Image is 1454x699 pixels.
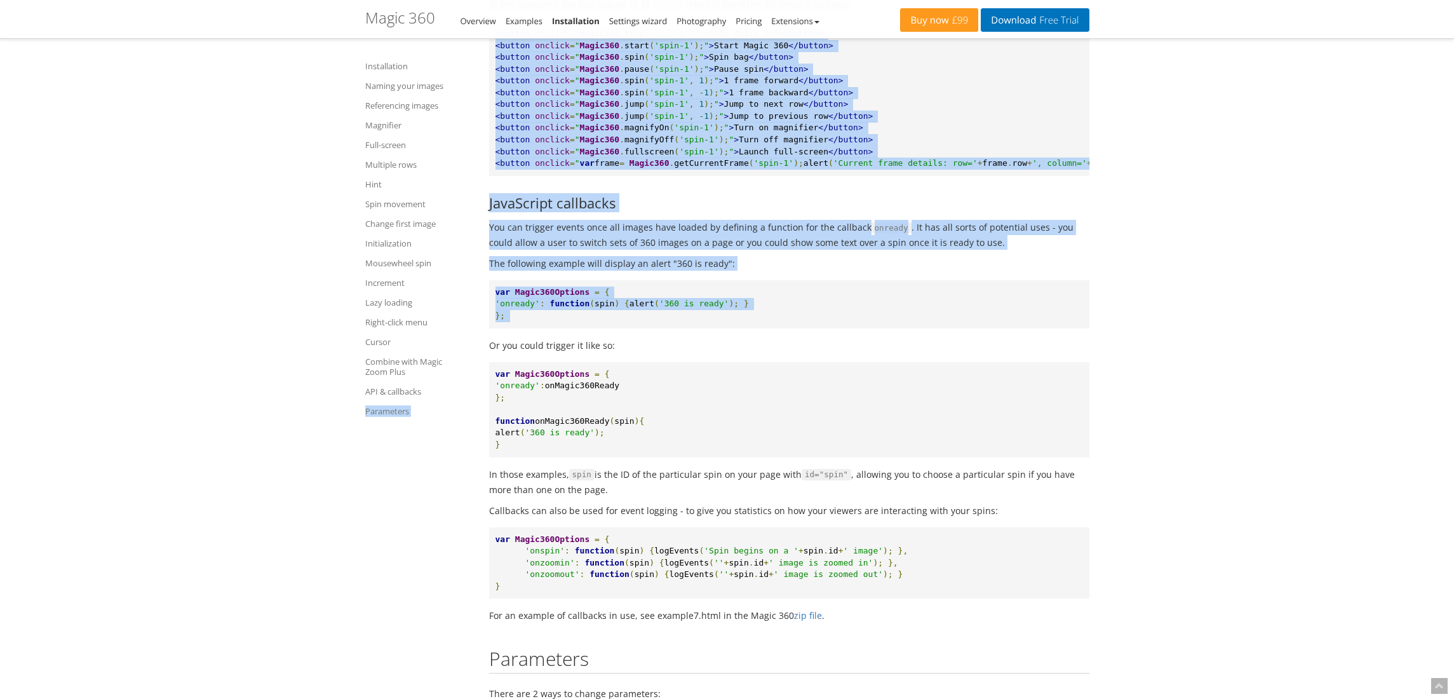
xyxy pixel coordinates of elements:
span: spin [734,569,753,579]
span: '360 is ready' [525,428,595,437]
span: '360 is ready' [659,299,729,308]
span: spin [595,299,614,308]
span: : [575,558,580,567]
a: Settings wizard [609,15,668,27]
span: " [575,111,580,121]
span: Free Trial [1036,15,1079,25]
p: The following example will display an alert "360 is ready": [489,256,1089,271]
span: function [575,546,615,555]
span: onclick [535,64,570,74]
span: ( [610,416,615,426]
span: spin [614,416,634,426]
span: Jump to next row [724,99,804,109]
a: Increment [365,275,473,290]
span: = [570,88,575,97]
span: </button> [804,99,848,109]
span: ( [644,52,649,62]
span: }; [495,393,506,402]
span: alert [629,299,654,308]
span: </button> [828,135,873,144]
span: { [605,287,610,297]
span: 1 [699,76,704,85]
span: <button [495,99,530,109]
a: Pricing [736,15,762,27]
span: spin [629,558,649,567]
span: > [709,41,714,50]
span: . [749,558,754,567]
span: ( [649,64,654,74]
span: 'spin-1' [649,99,689,109]
span: var [495,369,510,379]
span: </button> [749,52,793,62]
span: : [540,381,545,390]
span: }, [888,558,898,567]
a: zip file [794,609,822,621]
span: ( [624,558,629,567]
span: logEvents [654,546,699,555]
a: Initialization [365,236,473,251]
span: = [570,123,575,132]
span: ) [614,299,619,308]
span: = [570,135,575,144]
span: ) [640,546,645,555]
span: . [823,546,828,555]
p: You can trigger events once all images have loaded by defining a function for the callback . It h... [489,220,1089,250]
span: > [704,52,709,62]
span: = [570,64,575,74]
span: 'spin-1' [649,111,689,121]
span: id="spin" [802,469,851,480]
h1: Magic 360 [365,10,435,26]
span: <button [495,52,530,62]
span: " [575,158,580,168]
span: ( [654,299,659,308]
a: Lazy loading [365,295,473,310]
span: = [595,369,600,379]
span: ' image' [843,546,883,555]
span: 'spin-1' [674,123,714,132]
span: ); [694,64,704,74]
span: 'onready' [495,381,540,390]
span: Magic360Options [515,369,589,379]
span: ( [699,546,704,555]
span: ); [595,428,605,437]
span: ); [729,299,739,308]
span: ( [749,158,754,168]
span: onMagic360Ready [545,381,619,390]
span: frame [595,158,619,168]
a: Overview [461,15,496,27]
span: Magic360 [580,147,620,156]
span: " [575,64,580,74]
a: Cursor [365,334,473,349]
span: Magic360Options [515,287,589,297]
span: " [575,135,580,144]
span: ); [704,76,714,85]
span: 1 frame forward [724,76,798,85]
a: DownloadFree Trial [981,8,1089,32]
a: API & callbacks [365,384,473,399]
span: onclick [535,41,570,50]
span: 'spin-1' [649,76,689,85]
span: " [719,88,724,97]
span: alert [495,428,520,437]
span: jump [624,111,644,121]
span: }; [495,311,506,320]
span: function [584,558,624,567]
span: spin [729,558,748,567]
span: , [689,88,694,97]
span: Magic360Options [515,534,589,544]
span: { [605,534,610,544]
span: ', column=' [1032,158,1087,168]
span: = [570,99,575,109]
span: </button> [828,111,873,121]
span: ); [719,135,729,144]
span: ( [649,41,654,50]
a: Installation [552,15,600,27]
span: , [689,99,694,109]
span: Spin bag [709,52,749,62]
span: . [619,99,624,109]
span: onclick [535,52,570,62]
span: ' image is zoomed in' [769,558,873,567]
span: ); [694,41,704,50]
span: <button [495,88,530,97]
span: . [619,135,624,144]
